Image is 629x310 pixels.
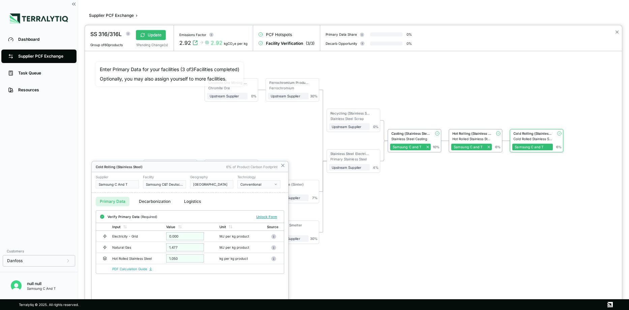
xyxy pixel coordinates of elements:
div: Samsung C&T Deutschland GmbH - [GEOGRAPHIC_DATA] [146,182,183,186]
button: Primary Data [96,197,129,206]
button: Logistics [180,197,205,206]
div: Technology [237,175,280,179]
div: Input [112,225,120,229]
div: Supplier [96,175,139,179]
div: Electricity - Grid [112,234,155,238]
div: 0.000 [166,232,204,240]
div: [GEOGRAPHIC_DATA] [193,182,230,186]
button: Decarbonization [135,197,175,206]
button: Conventional [237,180,280,188]
div: MJ per kg product [219,245,257,249]
div: Conventional [240,182,273,186]
div: Value [166,225,175,229]
a: PDF Calculation Guide [112,267,153,271]
div: 1.050 [166,254,204,262]
div: Source [267,225,278,229]
button: Samsung C And T [96,180,139,188]
div: Samsung C And T [99,182,136,186]
div: Cold Rolling (Stainless Steel) [96,165,223,169]
div: RFI tabs [92,193,288,210]
span: (Required) [141,215,157,219]
div: Unit [219,225,226,229]
div: 1.477 [166,243,204,251]
div: kg per kg product [219,256,257,260]
button: Samsung C&T Deutschland GmbH - [GEOGRAPHIC_DATA] [143,180,186,188]
div: Hot Rolled Stainless Steel [112,256,155,260]
div: Geography [190,175,233,179]
div: Facility [143,175,186,179]
div: 6% of Product Carbon Footprint [226,165,277,169]
button: [GEOGRAPHIC_DATA] [190,180,233,188]
button: Unlock Form [253,213,280,220]
div: Natural Gas [112,245,155,249]
div: MJ per kg product [219,234,257,238]
div: Verify Primary Data [108,215,157,219]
